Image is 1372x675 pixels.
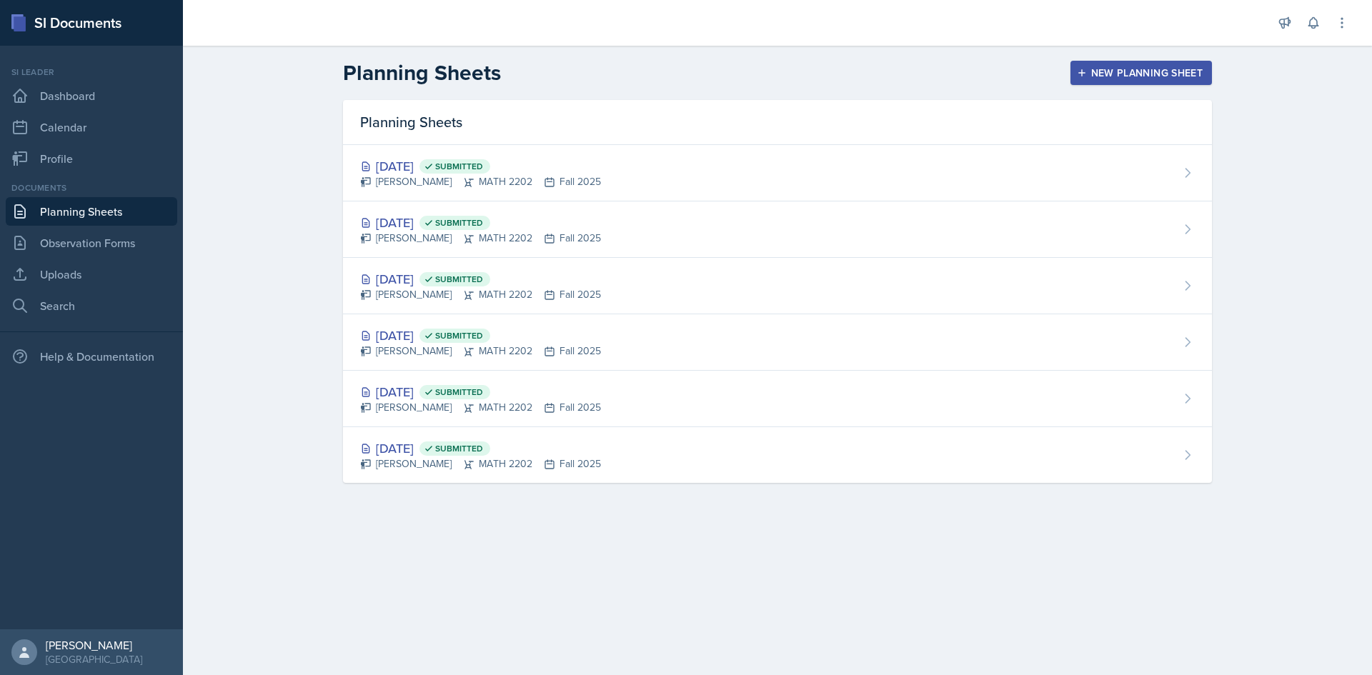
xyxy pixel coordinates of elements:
[360,231,601,246] div: [PERSON_NAME] MATH 2202 Fall 2025
[360,456,601,471] div: [PERSON_NAME] MATH 2202 Fall 2025
[435,274,483,285] span: Submitted
[360,287,601,302] div: [PERSON_NAME] MATH 2202 Fall 2025
[6,144,177,173] a: Profile
[343,371,1212,427] a: [DATE] Submitted [PERSON_NAME]MATH 2202Fall 2025
[343,145,1212,201] a: [DATE] Submitted [PERSON_NAME]MATH 2202Fall 2025
[46,652,142,666] div: [GEOGRAPHIC_DATA]
[6,291,177,320] a: Search
[6,81,177,110] a: Dashboard
[435,386,483,398] span: Submitted
[46,638,142,652] div: [PERSON_NAME]
[360,156,601,176] div: [DATE]
[6,181,177,194] div: Documents
[1080,67,1203,79] div: New Planning Sheet
[6,229,177,257] a: Observation Forms
[343,100,1212,145] div: Planning Sheets
[360,269,601,289] div: [DATE]
[360,326,601,345] div: [DATE]
[6,342,177,371] div: Help & Documentation
[360,382,601,401] div: [DATE]
[360,174,601,189] div: [PERSON_NAME] MATH 2202 Fall 2025
[6,260,177,289] a: Uploads
[343,314,1212,371] a: [DATE] Submitted [PERSON_NAME]MATH 2202Fall 2025
[1070,61,1212,85] button: New Planning Sheet
[6,66,177,79] div: Si leader
[435,330,483,341] span: Submitted
[360,439,601,458] div: [DATE]
[435,161,483,172] span: Submitted
[360,344,601,359] div: [PERSON_NAME] MATH 2202 Fall 2025
[360,400,601,415] div: [PERSON_NAME] MATH 2202 Fall 2025
[343,60,501,86] h2: Planning Sheets
[6,197,177,226] a: Planning Sheets
[343,258,1212,314] a: [DATE] Submitted [PERSON_NAME]MATH 2202Fall 2025
[343,427,1212,483] a: [DATE] Submitted [PERSON_NAME]MATH 2202Fall 2025
[435,443,483,454] span: Submitted
[435,217,483,229] span: Submitted
[360,213,601,232] div: [DATE]
[343,201,1212,258] a: [DATE] Submitted [PERSON_NAME]MATH 2202Fall 2025
[6,113,177,141] a: Calendar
